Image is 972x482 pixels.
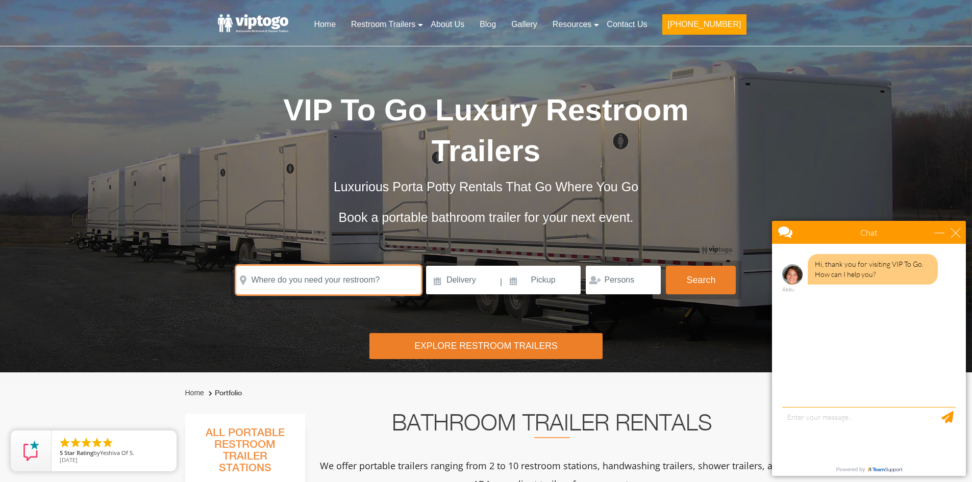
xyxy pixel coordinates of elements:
[102,437,114,449] li: 
[21,441,41,461] img: Review Rating
[343,13,423,36] a: Restroom Trailers
[80,437,92,449] li: 
[283,93,689,168] span: VIP To Go Luxury Restroom Trailers
[60,449,63,456] span: 5
[60,456,78,464] span: [DATE]
[369,333,603,359] div: Explore Restroom Trailers
[666,266,736,294] button: Search
[426,266,499,294] input: Delivery
[504,13,545,36] a: Gallery
[319,414,785,438] h2: Bathroom Trailer Rentals
[599,13,655,36] a: Contact Us
[655,13,754,41] a: [PHONE_NUMBER]
[472,13,504,36] a: Blog
[185,389,204,397] a: Home
[91,437,103,449] li: 
[69,437,82,449] li: 
[504,266,581,294] input: Pickup
[100,449,134,456] span: Yeshiva Of S.
[236,266,421,294] input: Where do you need your restroom?
[59,437,71,449] li: 
[60,450,168,457] span: by
[306,13,343,36] a: Home
[334,180,638,194] span: Luxurious Porta Potty Rentals That Go Where You Go
[545,13,599,36] a: Resources
[500,266,502,298] span: |
[423,13,472,36] a: About Us
[766,215,972,482] iframe: Live Chat Box
[662,14,746,35] button: [PHONE_NUMBER]
[206,387,242,399] li: Portfolio
[64,449,93,456] span: Star Rating
[338,210,633,224] span: Book a portable bathroom trailer for your next event.
[586,266,661,294] input: Persons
